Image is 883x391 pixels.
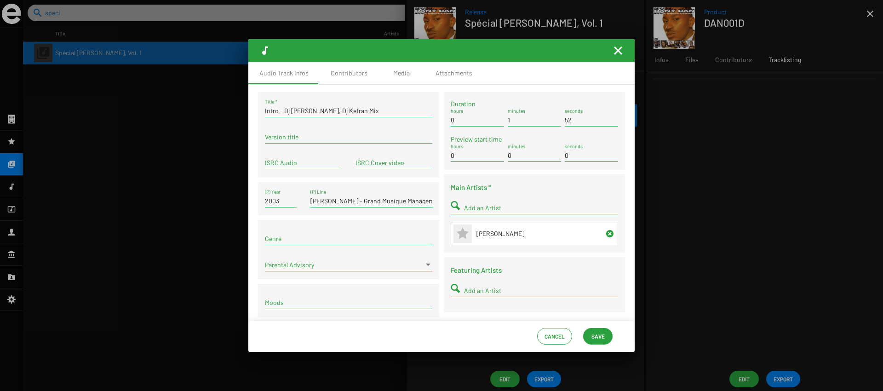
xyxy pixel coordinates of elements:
[259,69,309,78] div: Audio Track Infos
[265,299,432,306] input: Moods
[451,182,618,193] h4: Main Artists *
[265,235,432,242] input: Genre
[464,287,618,294] input: Number
[265,297,432,308] mat-chip-list: Term selection
[537,328,572,345] button: Cancel
[393,69,410,78] div: Media
[476,230,524,237] span: [PERSON_NAME]
[591,328,605,345] span: Save
[451,264,618,276] h4: Featuring Artists
[464,204,618,212] input: Number
[436,69,472,78] div: Attachments
[265,233,432,244] mat-chip-list: Term selection
[451,99,618,109] label: Duration
[613,45,624,56] button: Fermer la fenêtre
[583,328,613,345] button: Save
[331,69,367,78] div: Contributors
[545,328,565,345] span: Cancel
[451,135,618,144] label: Preview start time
